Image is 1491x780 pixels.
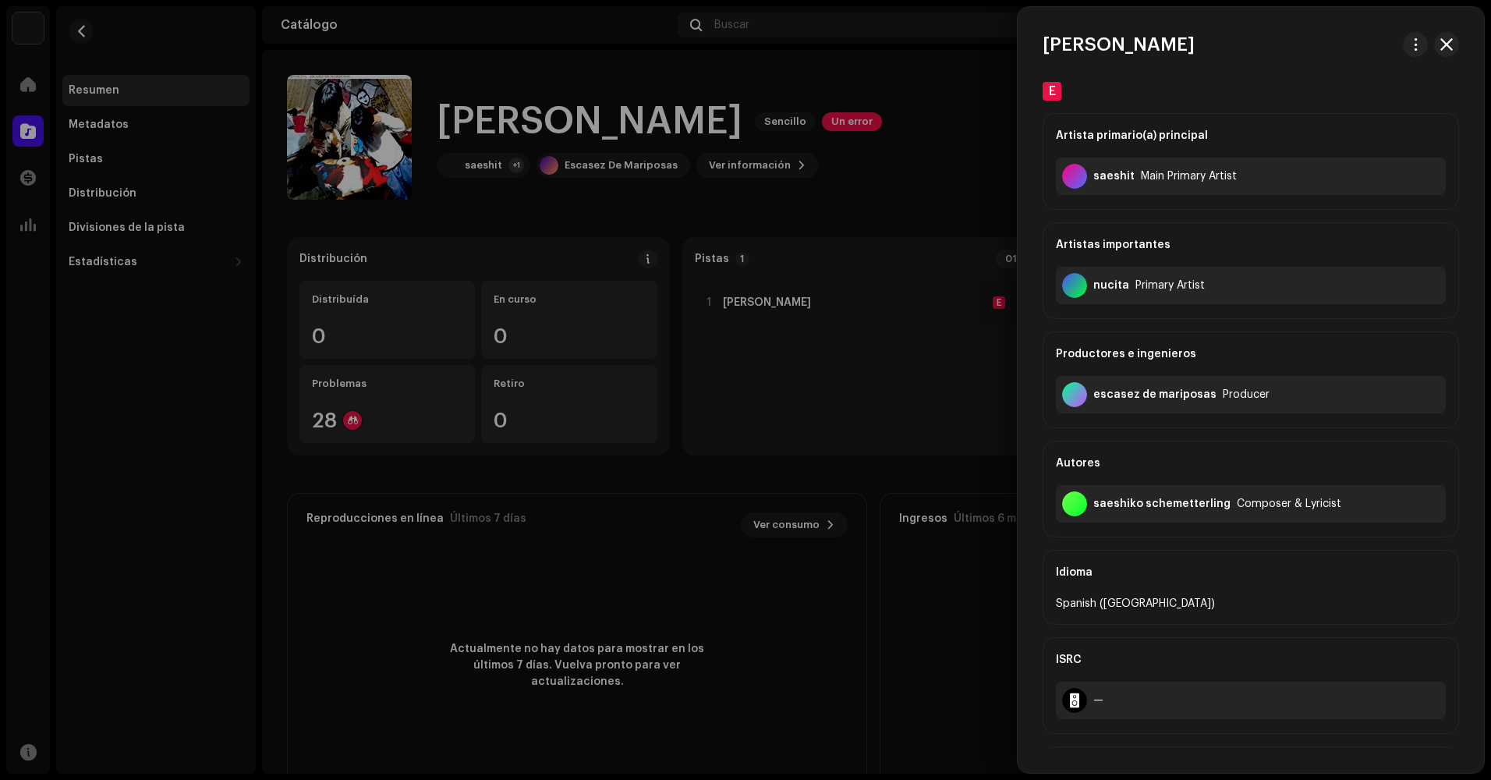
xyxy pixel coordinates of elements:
[1093,279,1129,292] div: nucita
[1056,441,1446,485] div: Autores
[1093,388,1217,401] div: escasez de mariposas
[1135,279,1205,292] div: Primary Artist
[1056,594,1446,613] div: Spanish ([GEOGRAPHIC_DATA])
[1043,82,1061,101] div: E
[1056,551,1446,594] div: Idioma
[1043,32,1195,57] h3: [PERSON_NAME]
[1237,498,1341,510] div: Composer & Lyricist
[1056,114,1446,158] div: Artista primario(a) principal
[1093,694,1103,707] div: —
[1056,332,1446,376] div: Productores e ingenieros
[1223,388,1270,401] div: Producer
[1056,223,1446,267] div: Artistas importantes
[1056,638,1446,682] div: ISRC
[1093,170,1135,183] div: saeshit
[1093,498,1231,510] div: saeshiko schemetterling
[1141,170,1237,183] div: Main Primary Artist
